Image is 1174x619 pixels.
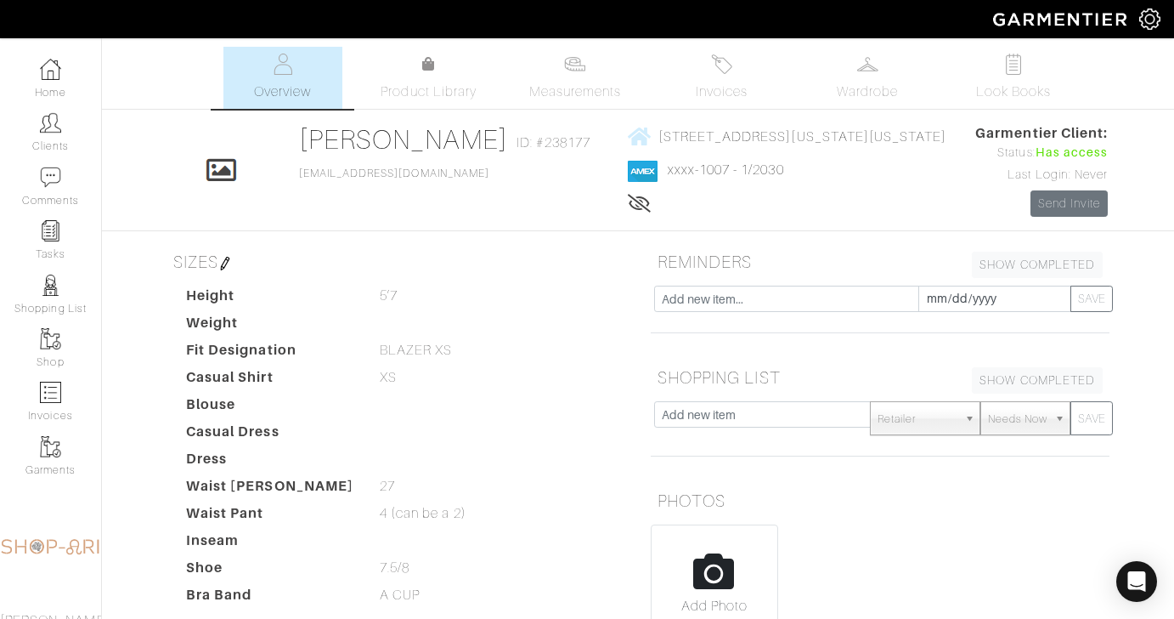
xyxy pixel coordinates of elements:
img: comment-icon-a0a6a9ef722e966f86d9cbdc48e553b5cf19dbc54f86b18d962a5391bc8f6eb6.png [40,167,61,188]
a: Measurements [516,47,635,109]
div: Status: [975,144,1108,162]
span: Measurements [529,82,622,102]
span: [STREET_ADDRESS][US_STATE][US_STATE] [658,128,947,144]
a: [STREET_ADDRESS][US_STATE][US_STATE] [628,126,947,147]
a: [EMAIL_ADDRESS][DOMAIN_NAME] [299,168,489,179]
span: 4 (can be a 2) [380,503,466,524]
span: XS [380,367,397,388]
dt: Casual Shirt [173,367,367,395]
a: Invoices [662,47,781,109]
a: Overview [223,47,342,109]
span: Wardrobe [837,82,898,102]
button: SAVE [1070,401,1113,435]
img: gear-icon-white-bd11855cb880d31180b6d7d6211b90ccbf57a29d726f0c71d8c61bd08dd39cc2.png [1139,9,1160,30]
a: SHOW COMPLETED [972,252,1103,278]
img: garments-icon-b7da505a4dc4fd61783c78ac3ca0ef83fa9d6f193b1c9dc38574b1d14d53ca28.png [40,328,61,349]
a: Look Books [954,47,1073,109]
h5: SHOPPING LIST [651,361,1109,395]
span: ID: #238177 [516,133,590,153]
span: Look Books [976,82,1052,102]
img: pen-cf24a1663064a2ec1b9c1bd2387e9de7a2fa800b781884d57f21acf72779bad2.png [218,257,232,270]
img: stylists-icon-eb353228a002819b7ec25b43dbf5f0378dd9e0616d9560372ff212230b889e62.png [40,275,61,296]
img: clients-icon-6bae9207a08558b7cb47a8932f037763ab4055f8c8b6bfacd5dc20c3e0201464.png [40,112,61,133]
h5: PHOTOS [651,484,1109,518]
span: Retailer [878,402,957,436]
div: Open Intercom Messenger [1116,561,1157,602]
span: Invoices [696,82,748,102]
img: measurements-466bbee1fd09ba9460f595b01e5d73f9e2bff037440d3c8f018324cb6cdf7a4a.svg [564,54,585,75]
dt: Blouse [173,395,367,422]
span: 5’7 [380,286,398,306]
img: american_express-1200034d2e149cdf2cc7894a33a747db654cf6f8355cb502592f1d228b2ac700.png [628,161,658,182]
dt: Fit Designation [173,340,367,367]
dt: Bra Band [173,585,367,612]
a: Send Invite [1030,190,1109,217]
dt: Height [173,286,367,313]
a: SHOW COMPLETED [972,367,1103,394]
img: orders-icon-0abe47150d42831381b5fb84f609e132dff9fe21cb692f30cb5eec754e2cba89.png [40,382,61,403]
img: wardrobe-487a4870c1b7c33e795ec22d11cfc2ed9d08956e64fb3008fe2437562e282088.svg [857,54,878,75]
span: Needs Now [988,402,1047,436]
button: SAVE [1070,286,1113,312]
span: Has access [1036,144,1109,162]
img: orders-27d20c2124de7fd6de4e0e44c1d41de31381a507db9b33961299e4e07d508b8c.svg [711,54,732,75]
a: Wardrobe [808,47,927,109]
dt: Casual Dress [173,422,367,449]
span: A CUP [380,585,420,605]
dt: Waist [PERSON_NAME] [173,476,367,503]
dt: Dress [173,449,367,476]
dt: Weight [173,313,367,340]
div: Last Login: Never [975,166,1108,185]
a: [PERSON_NAME] [299,124,509,155]
h5: SIZES [167,245,625,279]
span: Product Library [381,82,477,102]
input: Add new item... [654,286,919,312]
img: dashboard-icon-dbcd8f5a0b271acd01030246c82b418ddd0df26cd7fceb0bd07c9910d44c42f6.png [40,59,61,80]
span: Overview [254,82,311,102]
img: garments-icon-b7da505a4dc4fd61783c78ac3ca0ef83fa9d6f193b1c9dc38574b1d14d53ca28.png [40,436,61,457]
span: 7.5/8 [380,558,409,578]
span: 27 [380,476,395,497]
h5: REMINDERS [651,245,1109,279]
dt: Inseam [173,531,367,558]
dt: Waist Pant [173,503,367,531]
img: todo-9ac3debb85659649dc8f770b8b6100bb5dab4b48dedcbae339e5042a72dfd3cc.svg [1003,54,1024,75]
span: Garmentier Client: [975,123,1108,144]
span: BLAZER XS [380,340,452,361]
input: Add new item [654,401,871,428]
a: xxxx-1007 - 1/2030 [668,162,784,178]
dt: Shoe [173,558,367,585]
img: basicinfo-40fd8af6dae0f16599ec9e87c0ef1c0a1fdea2edbe929e3d69a839185d80c458.svg [272,54,293,75]
img: garmentier-logo-header-white-b43fb05a5012e4ada735d5af1a66efaba907eab6374d6393d1fbf88cb4ef424d.png [985,4,1139,34]
img: reminder-icon-8004d30b9f0a5d33ae49ab947aed9ed385cf756f9e5892f1edd6e32f2345188e.png [40,220,61,241]
a: Product Library [370,54,488,102]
